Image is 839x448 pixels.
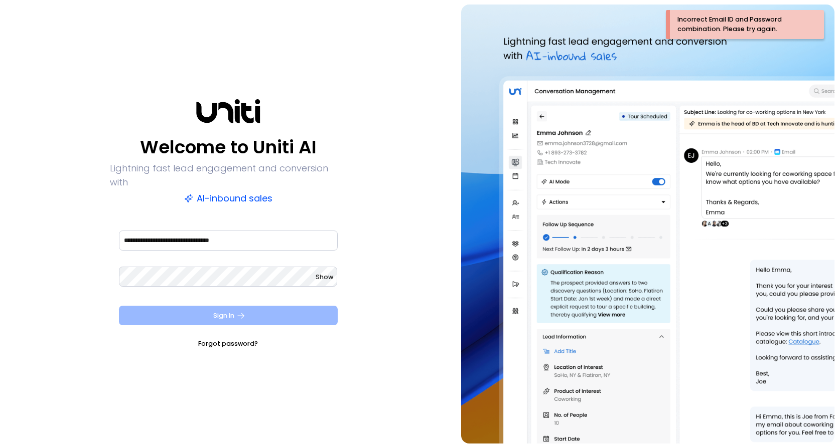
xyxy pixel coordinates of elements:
p: AI-inbound sales [184,191,272,205]
a: Forgot password? [198,339,258,349]
img: auth-hero.png [461,5,834,443]
p: Welcome to Uniti AI [140,135,317,159]
button: Sign In [119,306,338,326]
div: Incorrect Email ID and Password combination. Please try again. [677,15,809,34]
p: Lightning fast lead engagement and conversion with [110,161,347,189]
button: Show [316,272,333,282]
span: Show [316,273,333,281]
